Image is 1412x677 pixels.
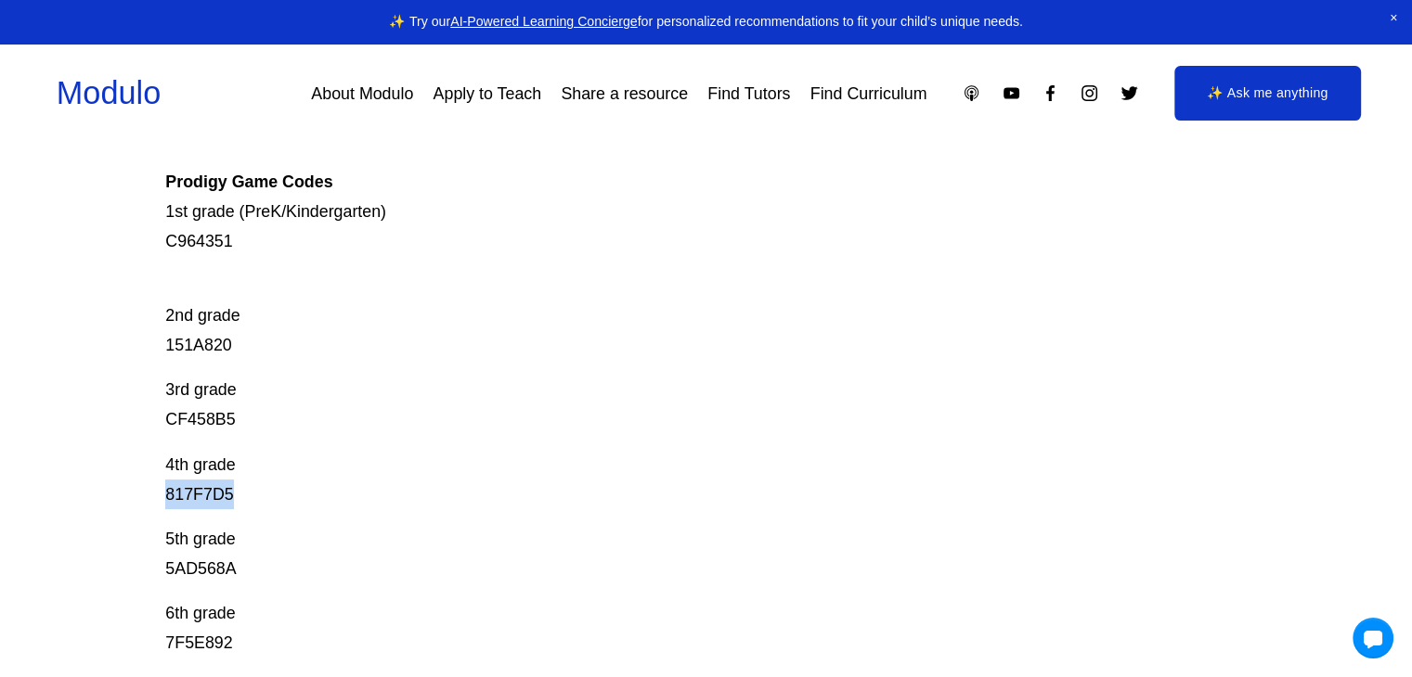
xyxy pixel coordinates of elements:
a: Find Tutors [707,77,790,110]
a: Facebook [1041,83,1060,103]
a: About Modulo [311,77,413,110]
p: 4th grade 817F7D5 [165,450,1137,509]
a: Apply to Teach [434,77,542,110]
a: AI-Powered Learning Concierge [450,14,637,29]
a: Twitter [1120,83,1139,103]
strong: Prodigy Game Codes [165,172,332,191]
p: 6th grade 7F5E892 [165,598,1137,658]
a: ✨ Ask me anything [1174,66,1361,121]
a: Modulo [57,75,161,110]
a: Share a resource [561,77,688,110]
p: 5th grade 5AD568A [165,524,1137,583]
p: 2nd grade 151A820 [165,271,1137,360]
p: 3rd grade CF458B5 [165,375,1137,434]
a: Find Curriculum [810,77,927,110]
a: YouTube [1002,83,1021,103]
a: Instagram [1080,83,1099,103]
a: Apple Podcasts [962,83,981,103]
